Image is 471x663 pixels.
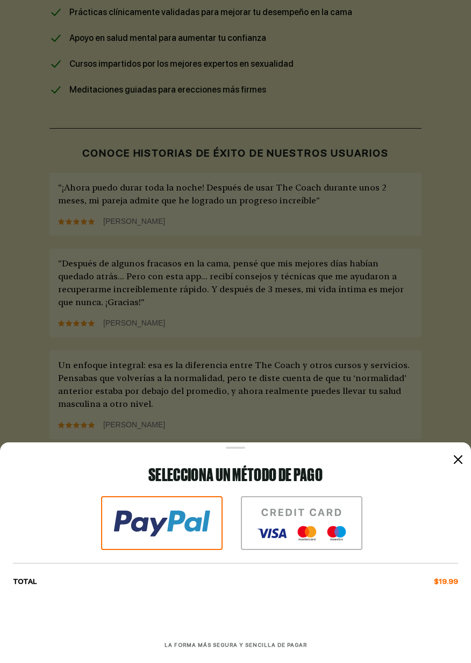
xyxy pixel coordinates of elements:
[165,641,307,648] span: La forma más segura y sencilla de pagar
[13,466,458,483] p: Selecciona un método de pago
[434,576,458,587] span: $19.99
[13,576,37,587] span: TOTAL
[241,496,362,550] img: icon
[101,496,223,550] img: icon
[47,600,424,630] iframe: PayPal-paypal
